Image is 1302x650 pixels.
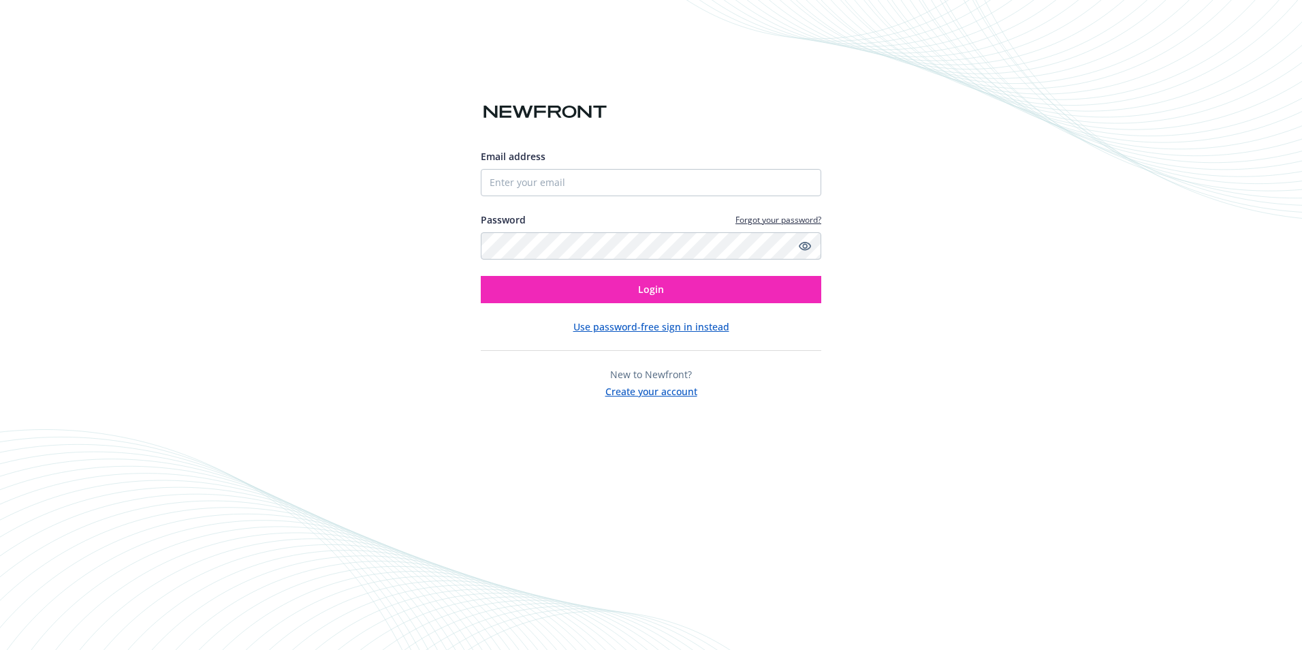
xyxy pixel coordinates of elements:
[481,213,526,227] label: Password
[481,169,821,196] input: Enter your email
[638,283,664,296] span: Login
[481,100,609,124] img: Newfront logo
[610,368,692,381] span: New to Newfront?
[797,238,813,254] a: Show password
[481,150,545,163] span: Email address
[481,232,821,260] input: Enter your password
[605,382,697,399] button: Create your account
[481,276,821,303] button: Login
[573,320,729,334] button: Use password-free sign in instead
[735,214,821,226] a: Forgot your password?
